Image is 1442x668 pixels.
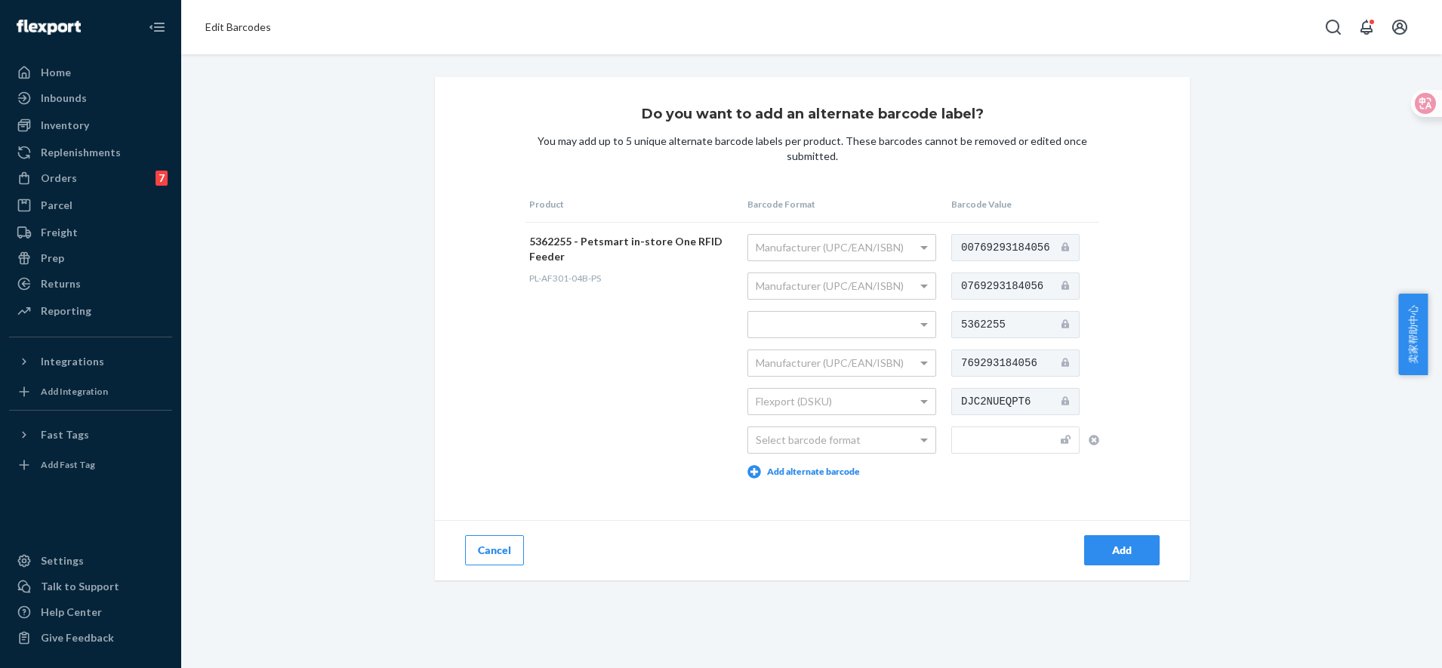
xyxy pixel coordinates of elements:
button: Open notifications [1351,12,1382,42]
div: Add [1097,543,1147,558]
div: Inventory [41,118,89,133]
button: Open account menu [1385,12,1415,42]
button: Integrations [9,349,172,374]
span: PL-AF301-04B-PS [529,272,601,284]
div: Help Center [41,605,102,620]
a: Orders7 [9,166,172,190]
button: Fast Tags [9,423,172,447]
div: Fast Tags [41,427,89,442]
a: Help Center [9,600,172,624]
button: 卖家帮助中心 [1398,294,1428,375]
div: Replenishments [41,145,121,160]
div: 7 [156,171,168,186]
button: Give Feedback [9,626,172,650]
a: Inventory [9,113,172,137]
a: Add Fast Tag [9,453,172,477]
a: Settings [9,549,172,573]
div: Reporting [41,303,91,319]
div: Parcel [41,198,72,213]
th: Barcode Value [947,186,1099,223]
a: Freight [9,220,172,245]
div: Give Feedback [41,630,114,645]
div: Add Integration [41,385,108,398]
button: Close Navigation [142,12,172,42]
a: Inbounds [9,86,172,110]
div: Add Fast Tag [41,458,95,471]
div: Returns [41,276,81,291]
button: Add alternate barcode [747,465,860,479]
div: Settings [41,553,84,568]
a: Reporting [9,299,172,323]
span: Edit Barcodes [205,20,271,33]
div: Integrations [41,354,104,369]
a: Prep [9,246,172,270]
a: Returns [9,272,172,296]
div: You may add up to 5 unique alternate barcode labels per product. These barcodes cannot be removed... [525,134,1099,164]
div: Home [41,65,71,80]
div: 5362255 - Petsmart in-store One RFID Feeder [529,234,732,264]
div: Freight [41,225,78,240]
a: Add Integration [9,380,172,404]
a: Replenishments [9,140,172,165]
button: Open Search Box [1318,12,1348,42]
a: Parcel [9,193,172,217]
div: Manufacturer (UPC/EAN/ISBN) [748,273,935,299]
button: Cancel [465,535,524,565]
div: Talk to Support [41,579,119,594]
img: Flexport logo [17,20,81,35]
button: Add [1084,535,1160,565]
div: Manufacturer (UPC/EAN/ISBN) [748,235,935,260]
th: Product [525,186,744,223]
div: Orders [41,171,77,186]
h1: Do you want to add an alternate barcode label? [525,107,1099,122]
ol: breadcrumbs [193,8,283,47]
div: Inbounds [41,91,87,106]
a: Talk to Support [9,574,172,599]
div: Select barcode format [748,427,935,453]
div: Manufacturer (UPC/EAN/ISBN) [748,350,935,376]
a: Home [9,60,172,85]
div: Flexport (DSKU) [748,389,935,414]
div: Prep [41,251,64,266]
th: Barcode Format [744,186,947,223]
